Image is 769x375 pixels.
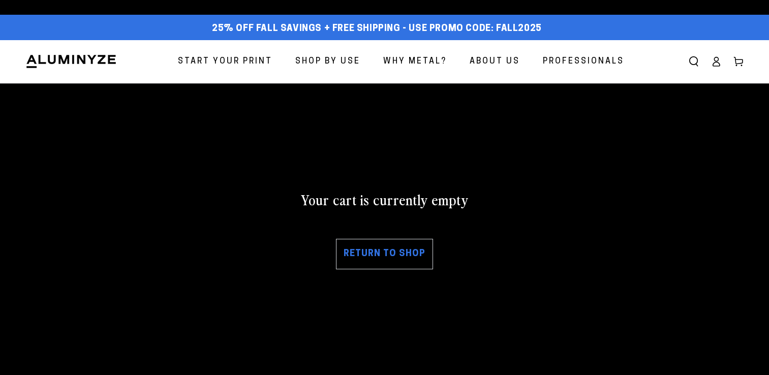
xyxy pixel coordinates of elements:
[376,48,454,75] a: Why Metal?
[295,54,360,69] span: Shop By Use
[178,54,272,69] span: Start Your Print
[535,48,632,75] a: Professionals
[170,48,280,75] a: Start Your Print
[288,48,368,75] a: Shop By Use
[383,54,447,69] span: Why Metal?
[25,190,744,208] h2: Your cart is currently empty
[25,54,117,69] img: Aluminyze
[543,54,624,69] span: Professionals
[336,239,433,269] a: Return to shop
[212,23,542,35] span: 25% off FALL Savings + Free Shipping - Use Promo Code: FALL2025
[683,50,705,73] summary: Search our site
[470,54,520,69] span: About Us
[462,48,528,75] a: About Us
